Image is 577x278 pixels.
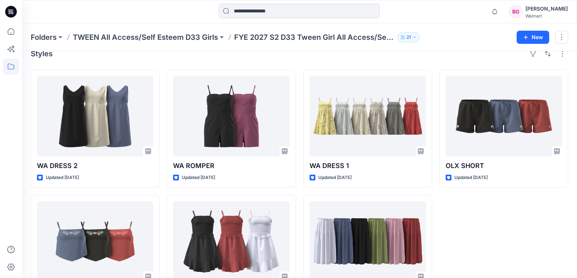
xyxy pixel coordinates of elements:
a: WA ROMPER [173,76,289,156]
p: Updated [DATE] [454,174,488,182]
button: New [517,31,549,44]
a: Folders [31,32,57,42]
div: BG [509,5,522,18]
p: Updated [DATE] [46,174,79,182]
h4: Styles [31,49,53,58]
p: WA ROMPER [173,161,289,171]
button: 21 [397,32,420,42]
p: FYE 2027 S2 D33 Tween Girl All Access/Self Esteem [234,32,394,42]
div: [PERSON_NAME] [525,4,568,13]
a: OLX SHORT [446,76,562,156]
p: Updated [DATE] [182,174,215,182]
p: OLX SHORT [446,161,562,171]
p: 21 [406,33,411,41]
div: Walmart [525,13,568,19]
p: WA DRESS 2 [37,161,153,171]
a: TWEEN All Access/Self Esteem D33 Girls [73,32,218,42]
p: WA DRESS 1 [310,161,426,171]
a: WA DRESS 2 [37,76,153,156]
p: Updated [DATE] [318,174,352,182]
a: WA DRESS 1 [310,76,426,156]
